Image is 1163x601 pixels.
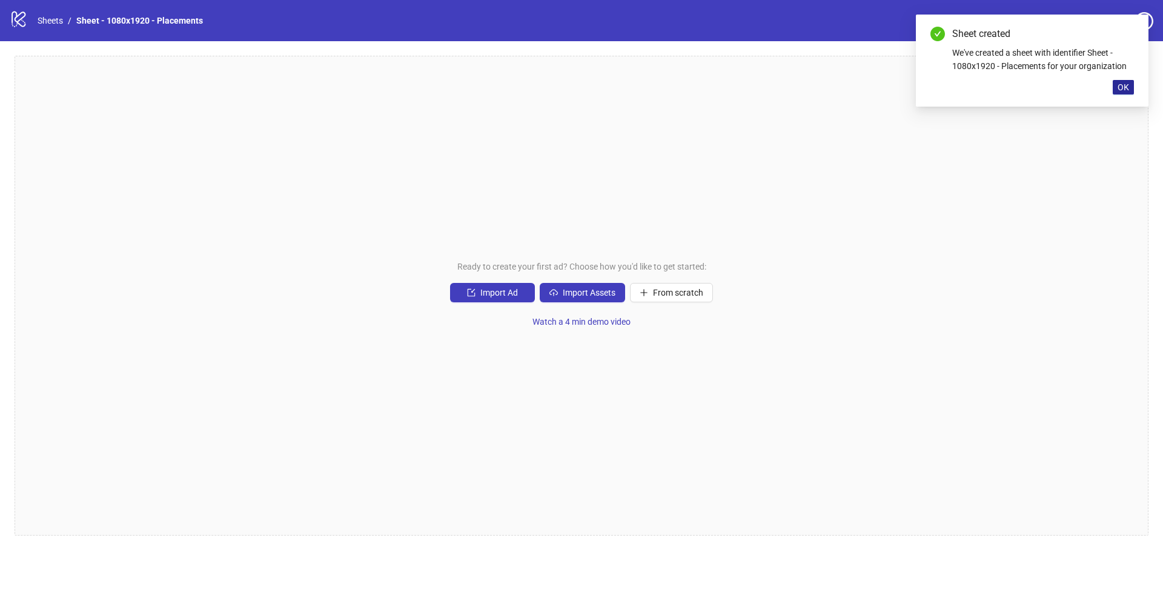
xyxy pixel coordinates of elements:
[68,14,71,27] li: /
[653,288,703,297] span: From scratch
[467,288,475,297] span: import
[952,46,1134,73] div: We've created a sheet with identifier Sheet - 1080x1920 - Placements for your organization
[1135,12,1153,30] span: question-circle
[1118,82,1129,92] span: OK
[457,260,706,273] span: Ready to create your first ad? Choose how you'd like to get started:
[74,14,205,27] a: Sheet - 1080x1920 - Placements
[480,288,518,297] span: Import Ad
[930,27,945,41] span: check-circle
[523,312,640,331] button: Watch a 4 min demo video
[630,283,713,302] button: From scratch
[35,14,65,27] a: Sheets
[549,288,558,297] span: cloud-upload
[450,283,535,302] button: Import Ad
[640,288,648,297] span: plus
[1113,80,1134,95] button: OK
[1121,27,1134,40] a: Close
[952,27,1134,41] div: Sheet created
[563,288,615,297] span: Import Assets
[540,283,625,302] button: Import Assets
[532,317,631,327] span: Watch a 4 min demo video
[1067,12,1130,32] a: Settings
